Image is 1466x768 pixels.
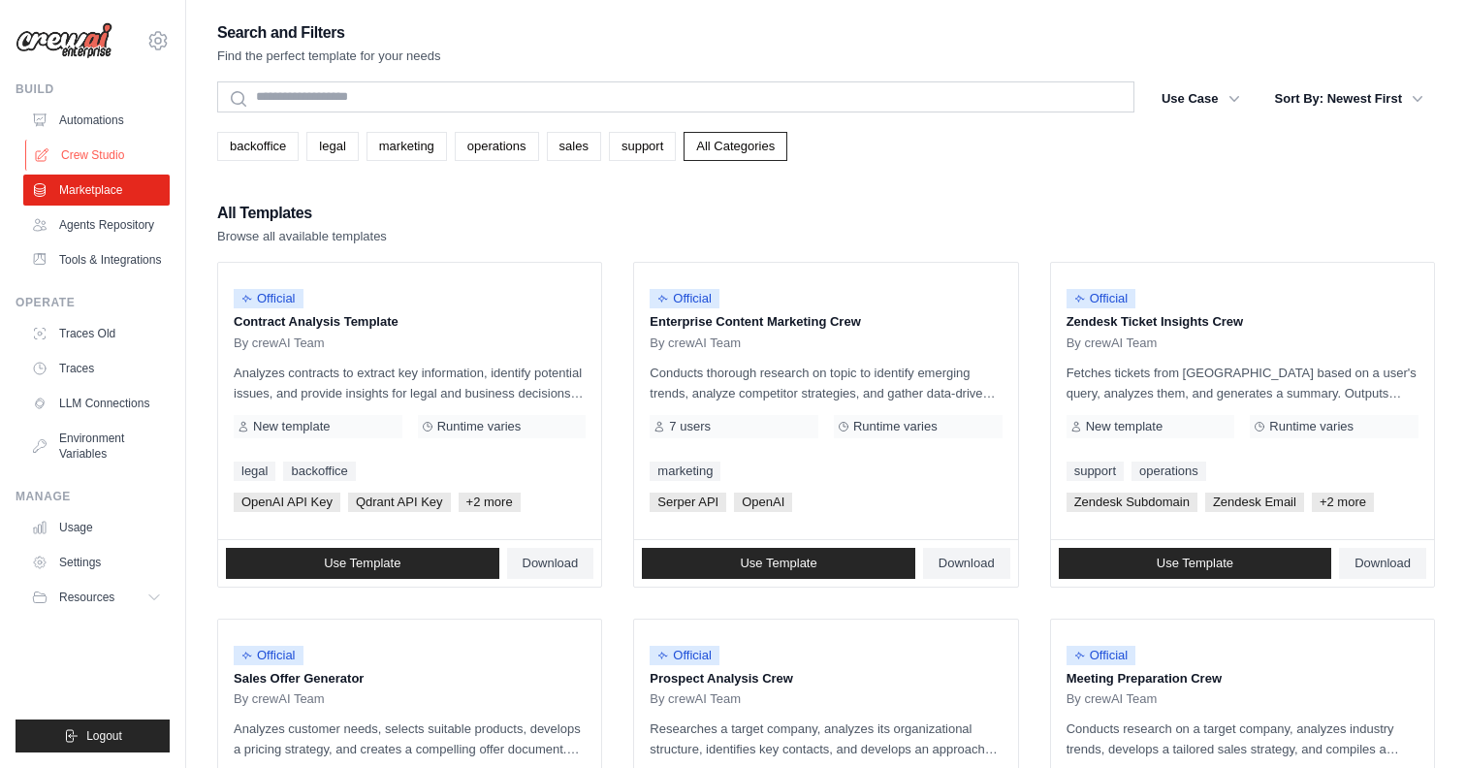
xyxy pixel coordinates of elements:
span: Download [939,556,995,571]
span: Zendesk Subdomain [1067,493,1197,512]
a: operations [1131,462,1206,481]
a: Download [507,548,594,579]
p: Fetches tickets from [GEOGRAPHIC_DATA] based on a user's query, analyzes them, and generates a su... [1067,363,1418,403]
a: Environment Variables [23,423,170,469]
p: Meeting Preparation Crew [1067,669,1418,688]
a: operations [455,132,539,161]
a: sales [547,132,601,161]
div: Manage [16,489,170,504]
span: +2 more [459,493,521,512]
h2: All Templates [217,200,387,227]
div: Build [16,81,170,97]
a: backoffice [283,462,355,481]
a: legal [234,462,275,481]
h2: Search and Filters [217,19,441,47]
span: 7 users [669,419,711,434]
button: Resources [23,582,170,613]
span: Official [1067,289,1136,308]
span: Use Template [324,556,400,571]
p: Contract Analysis Template [234,312,586,332]
a: Agents Repository [23,209,170,240]
a: Usage [23,512,170,543]
span: Use Template [1157,556,1233,571]
span: OpenAI [734,493,792,512]
a: Use Template [1059,548,1332,579]
p: Enterprise Content Marketing Crew [650,312,1002,332]
p: Prospect Analysis Crew [650,669,1002,688]
p: Researches a target company, analyzes its organizational structure, identifies key contacts, and ... [650,719,1002,759]
span: By crewAI Team [234,336,325,351]
span: By crewAI Team [234,691,325,707]
span: Runtime varies [1269,419,1354,434]
p: Analyzes contracts to extract key information, identify potential issues, and provide insights fo... [234,363,586,403]
span: Qdrant API Key [348,493,451,512]
a: Traces [23,353,170,384]
span: Download [1354,556,1411,571]
a: Use Template [226,548,499,579]
a: Crew Studio [25,140,172,171]
span: Use Template [740,556,816,571]
a: Tools & Integrations [23,244,170,275]
span: Runtime varies [437,419,522,434]
span: Download [523,556,579,571]
a: marketing [650,462,720,481]
a: Marketplace [23,175,170,206]
button: Logout [16,720,170,752]
a: support [1067,462,1124,481]
p: Find the perfect template for your needs [217,47,441,66]
a: backoffice [217,132,299,161]
span: Official [650,289,719,308]
span: Resources [59,590,114,605]
a: Download [923,548,1010,579]
a: legal [306,132,358,161]
span: New template [1086,419,1163,434]
a: Settings [23,547,170,578]
span: Zendesk Email [1205,493,1304,512]
p: Zendesk Ticket Insights Crew [1067,312,1418,332]
span: Logout [86,728,122,744]
button: Sort By: Newest First [1263,81,1435,116]
span: Official [234,289,303,308]
p: Sales Offer Generator [234,669,586,688]
p: Analyzes customer needs, selects suitable products, develops a pricing strategy, and creates a co... [234,719,586,759]
a: Traces Old [23,318,170,349]
p: Browse all available templates [217,227,387,246]
span: +2 more [1312,493,1374,512]
span: OpenAI API Key [234,493,340,512]
span: Serper API [650,493,726,512]
span: Official [234,646,303,665]
a: LLM Connections [23,388,170,419]
img: Logo [16,22,112,59]
span: Official [650,646,719,665]
a: Use Template [642,548,915,579]
span: By crewAI Team [1067,691,1158,707]
p: Conducts thorough research on topic to identify emerging trends, analyze competitor strategies, a... [650,363,1002,403]
a: support [609,132,676,161]
div: Operate [16,295,170,310]
a: All Categories [684,132,787,161]
p: Conducts research on a target company, analyzes industry trends, develops a tailored sales strate... [1067,719,1418,759]
a: Download [1339,548,1426,579]
button: Use Case [1150,81,1252,116]
span: Runtime varies [853,419,938,434]
span: By crewAI Team [650,691,741,707]
span: By crewAI Team [1067,336,1158,351]
span: Official [1067,646,1136,665]
a: marketing [366,132,447,161]
span: New template [253,419,330,434]
span: By crewAI Team [650,336,741,351]
a: Automations [23,105,170,136]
